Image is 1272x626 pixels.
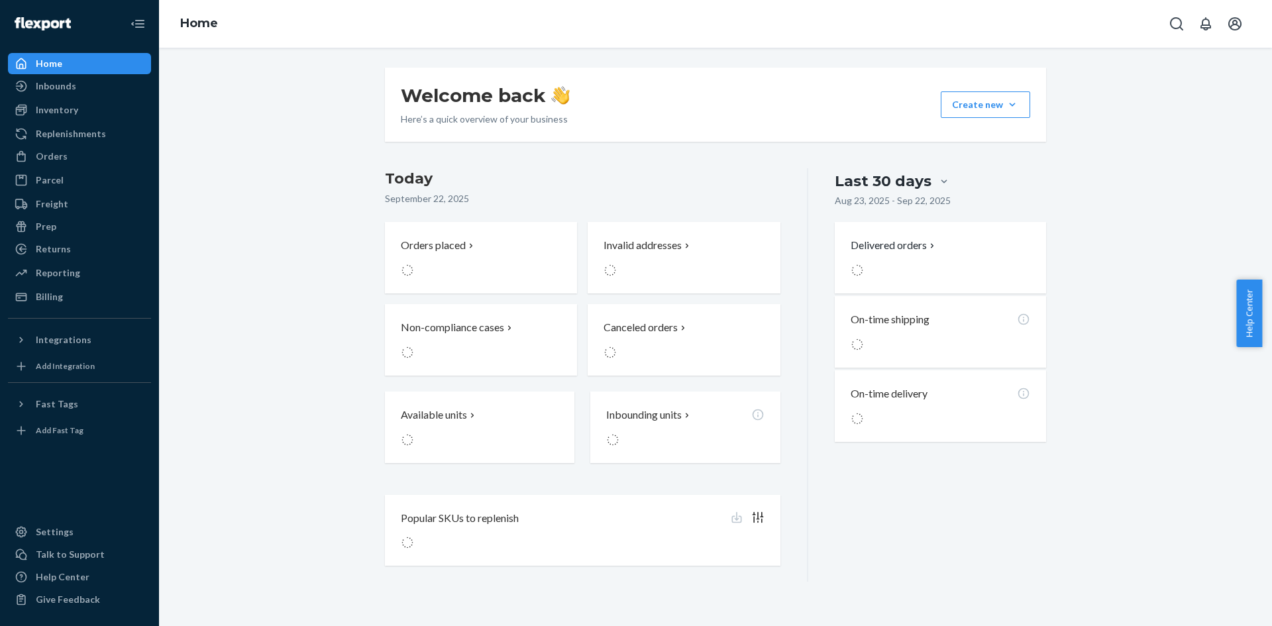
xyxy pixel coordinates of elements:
p: Available units [401,407,467,423]
div: Fast Tags [36,397,78,411]
button: Available units [385,391,574,463]
a: Add Integration [8,356,151,377]
button: Integrations [8,329,151,350]
img: Flexport logo [15,17,71,30]
div: Give Feedback [36,593,100,606]
button: Inbounding units [590,391,780,463]
a: Help Center [8,566,151,588]
button: Delivered orders [851,238,937,253]
button: Fast Tags [8,393,151,415]
a: Prep [8,216,151,237]
button: Help Center [1236,280,1262,347]
p: On-time delivery [851,386,927,401]
button: Create new [941,91,1030,118]
div: Parcel [36,174,64,187]
a: Inbounds [8,76,151,97]
div: Returns [36,242,71,256]
div: Prep [36,220,56,233]
button: Canceled orders [588,304,780,376]
div: Billing [36,290,63,303]
p: Orders placed [401,238,466,253]
button: Close Navigation [125,11,151,37]
div: Help Center [36,570,89,584]
div: Talk to Support [36,548,105,561]
div: Orders [36,150,68,163]
a: Freight [8,193,151,215]
p: Popular SKUs to replenish [401,511,519,526]
button: Talk to Support [8,544,151,565]
a: Home [8,53,151,74]
div: Home [36,57,62,70]
div: Replenishments [36,127,106,140]
div: Add Fast Tag [36,425,83,436]
p: Non-compliance cases [401,320,504,335]
button: Non-compliance cases [385,304,577,376]
a: Orders [8,146,151,167]
button: Orders placed [385,222,577,293]
p: September 22, 2025 [385,192,780,205]
button: Open Search Box [1163,11,1190,37]
ol: breadcrumbs [170,5,229,43]
button: Invalid addresses [588,222,780,293]
div: Reporting [36,266,80,280]
a: Add Fast Tag [8,420,151,441]
p: Aug 23, 2025 - Sep 22, 2025 [835,194,951,207]
a: Billing [8,286,151,307]
div: Freight [36,197,68,211]
button: Open account menu [1222,11,1248,37]
div: Inventory [36,103,78,117]
h1: Welcome back [401,83,570,107]
p: Canceled orders [604,320,678,335]
button: Open notifications [1192,11,1219,37]
p: On-time shipping [851,312,929,327]
a: Home [180,16,218,30]
a: Inventory [8,99,151,121]
p: Here’s a quick overview of your business [401,113,570,126]
a: Settings [8,521,151,543]
a: Reporting [8,262,151,284]
div: Inbounds [36,79,76,93]
div: Add Integration [36,360,95,372]
button: Give Feedback [8,589,151,610]
img: hand-wave emoji [551,86,570,105]
p: Inbounding units [606,407,682,423]
h3: Today [385,168,780,189]
a: Returns [8,238,151,260]
a: Parcel [8,170,151,191]
div: Last 30 days [835,171,931,191]
div: Settings [36,525,74,539]
p: Invalid addresses [604,238,682,253]
div: Integrations [36,333,91,346]
a: Replenishments [8,123,151,144]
